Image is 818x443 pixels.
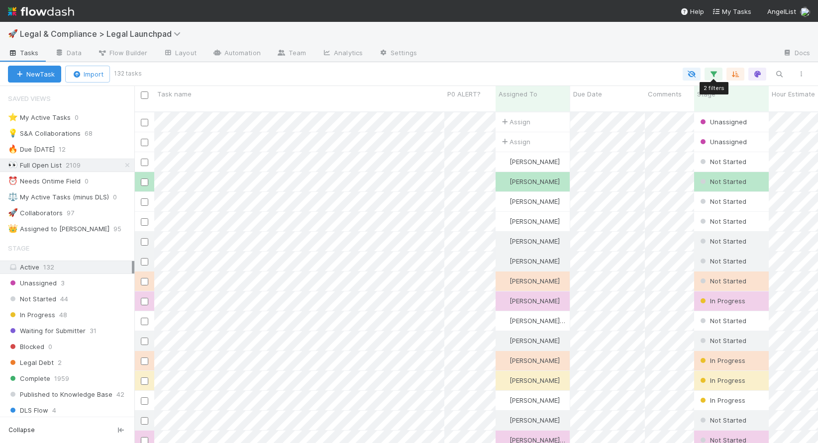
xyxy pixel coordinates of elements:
[8,161,18,169] span: 👀
[510,356,560,364] span: [PERSON_NAME]
[269,46,314,62] a: Team
[116,388,124,401] span: 42
[90,46,155,62] a: Flow Builder
[500,355,560,365] div: [PERSON_NAME]
[48,341,52,353] span: 0
[66,159,91,172] span: 2109
[500,237,508,245] img: avatar_0b1dbcb8-f701-47e0-85bc-d79ccc0efe6c.png
[43,263,54,271] span: 132
[141,357,148,365] input: Toggle Row Selected
[510,297,560,305] span: [PERSON_NAME]
[510,257,560,265] span: [PERSON_NAME]
[500,375,560,385] div: [PERSON_NAME]
[141,178,148,186] input: Toggle Row Selected
[698,375,745,385] div: In Progress
[8,388,112,401] span: Published to Knowledge Base
[8,224,18,233] span: 👑
[8,143,55,156] div: Due [DATE]
[500,416,508,424] img: avatar_9b18377c-2ab8-4698-9af2-31fe0779603e.png
[500,297,508,305] img: avatar_0b1dbcb8-f701-47e0-85bc-d79ccc0efe6c.png
[141,258,148,266] input: Toggle Row Selected
[510,337,560,345] span: [PERSON_NAME]
[90,325,97,337] span: 31
[59,143,76,156] span: 12
[61,277,65,289] span: 3
[500,256,560,266] div: [PERSON_NAME]
[59,309,67,321] span: 48
[8,223,109,235] div: Assigned to [PERSON_NAME]
[8,238,29,258] span: Stage
[698,416,746,424] span: Not Started
[698,137,747,147] div: Unassigned
[698,157,746,167] div: Not Started
[500,376,508,384] img: avatar_b5be9b1b-4537-4870-b8e7-50cc2287641b.png
[60,293,68,305] span: 44
[500,177,508,185] img: avatar_b5be9b1b-4537-4870-b8e7-50cc2287641b.png
[500,177,560,186] div: [PERSON_NAME]
[510,158,560,166] span: [PERSON_NAME]
[698,376,745,384] span: In Progress
[500,158,508,166] img: avatar_cd087ddc-540b-4a45-9726-71183506ed6a.png
[500,117,530,127] span: Assign
[698,276,746,286] div: Not Started
[510,237,560,245] span: [PERSON_NAME]
[698,337,746,345] span: Not Started
[141,91,148,99] input: Toggle All Rows Selected
[8,325,86,337] span: Waiting for Submitter
[8,192,18,201] span: ⚖️
[8,177,18,185] span: ⏰
[8,261,132,273] div: Active
[698,257,746,265] span: Not Started
[500,257,508,265] img: avatar_0b1dbcb8-f701-47e0-85bc-d79ccc0efe6c.png
[500,356,508,364] img: avatar_b5be9b1b-4537-4870-b8e7-50cc2287641b.png
[8,404,48,417] span: DLS Flow
[510,317,582,325] span: [PERSON_NAME] Bridge
[698,237,746,245] span: Not Started
[447,89,481,99] span: P0 ALERT?
[8,372,50,385] span: Complete
[500,236,560,246] div: [PERSON_NAME]
[141,238,148,246] input: Toggle Row Selected
[8,175,81,187] div: Needs Ontime Field
[8,208,18,217] span: 🚀
[114,69,142,78] small: 132 tasks
[698,196,746,206] div: Not Started
[54,372,69,385] span: 1959
[113,191,127,203] span: 0
[8,129,18,137] span: 💡
[698,317,746,325] span: Not Started
[698,236,746,246] div: Not Started
[698,177,746,186] div: Not Started
[155,46,204,62] a: Layout
[500,216,560,226] div: [PERSON_NAME]
[371,46,425,62] a: Settings
[8,207,63,219] div: Collaborators
[52,404,56,417] span: 4
[698,177,746,185] span: Not Started
[141,218,148,226] input: Toggle Row Selected
[500,415,560,425] div: [PERSON_NAME]
[648,89,682,99] span: Comments
[141,119,148,126] input: Toggle Row Selected
[8,277,57,289] span: Unassigned
[8,293,56,305] span: Not Started
[141,139,148,146] input: Toggle Row Selected
[500,137,530,147] span: Assign
[500,217,508,225] img: avatar_b5be9b1b-4537-4870-b8e7-50cc2287641b.png
[58,356,62,369] span: 2
[141,377,148,385] input: Toggle Row Selected
[8,309,55,321] span: In Progress
[712,6,751,16] a: My Tasks
[698,118,747,126] span: Unassigned
[698,217,746,225] span: Not Started
[698,138,747,146] span: Unassigned
[75,111,89,124] span: 0
[500,396,508,404] img: avatar_b5be9b1b-4537-4870-b8e7-50cc2287641b.png
[65,66,110,83] button: Import
[8,191,109,203] div: My Active Tasks (minus DLS)
[698,415,746,425] div: Not Started
[698,197,746,205] span: Not Started
[698,396,745,404] span: In Progress
[680,6,704,16] div: Help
